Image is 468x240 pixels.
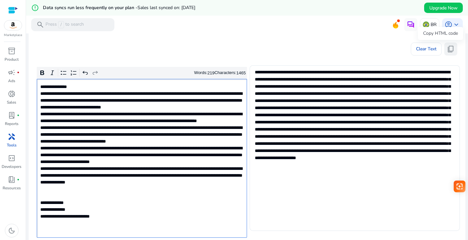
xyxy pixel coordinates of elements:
[5,121,19,127] p: Reports
[7,99,16,105] p: Sales
[5,57,19,62] p: Product
[17,178,19,181] span: fiber_manual_record
[4,33,22,38] p: Marketplace
[447,45,455,53] span: content_copy
[431,19,436,30] p: BR
[7,142,17,148] p: Tools
[424,3,463,13] button: Upgrade Now
[17,71,19,74] span: fiber_manual_record
[444,43,457,56] button: content_copy
[236,70,246,75] label: 1465
[43,5,195,11] h5: Data syncs run less frequently on your plan -
[37,79,247,238] div: Rich Text Editor. Editing area: main. Press Alt+0 for help.
[37,67,247,79] div: Editor toolbar
[423,21,429,28] img: br.svg
[17,114,19,117] span: fiber_manual_record
[8,133,16,141] span: handyman
[36,21,44,29] span: search
[8,176,16,183] span: book_4
[418,27,463,40] div: Copy HTML code
[45,21,84,28] p: Press to search
[8,154,16,162] span: code_blocks
[416,43,436,56] span: Clear Text
[8,111,16,119] span: lab_profile
[429,5,458,11] span: Upgrade Now
[207,70,214,75] label: 219
[8,78,15,84] p: Ads
[4,20,22,30] img: amazon.svg
[445,21,452,29] span: account_circle
[8,90,16,98] span: donut_small
[3,185,21,191] p: Resources
[411,43,442,56] button: Clear Text
[137,5,195,11] span: Sales last synced on: [DATE]
[31,4,39,12] mat-icon: error_outline
[8,227,16,234] span: dark_mode
[452,21,460,29] span: keyboard_arrow_down
[8,69,16,76] span: campaign
[58,21,64,28] span: /
[8,47,16,55] span: inventory_2
[2,164,21,170] p: Developers
[194,69,246,77] div: Words: Characters:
